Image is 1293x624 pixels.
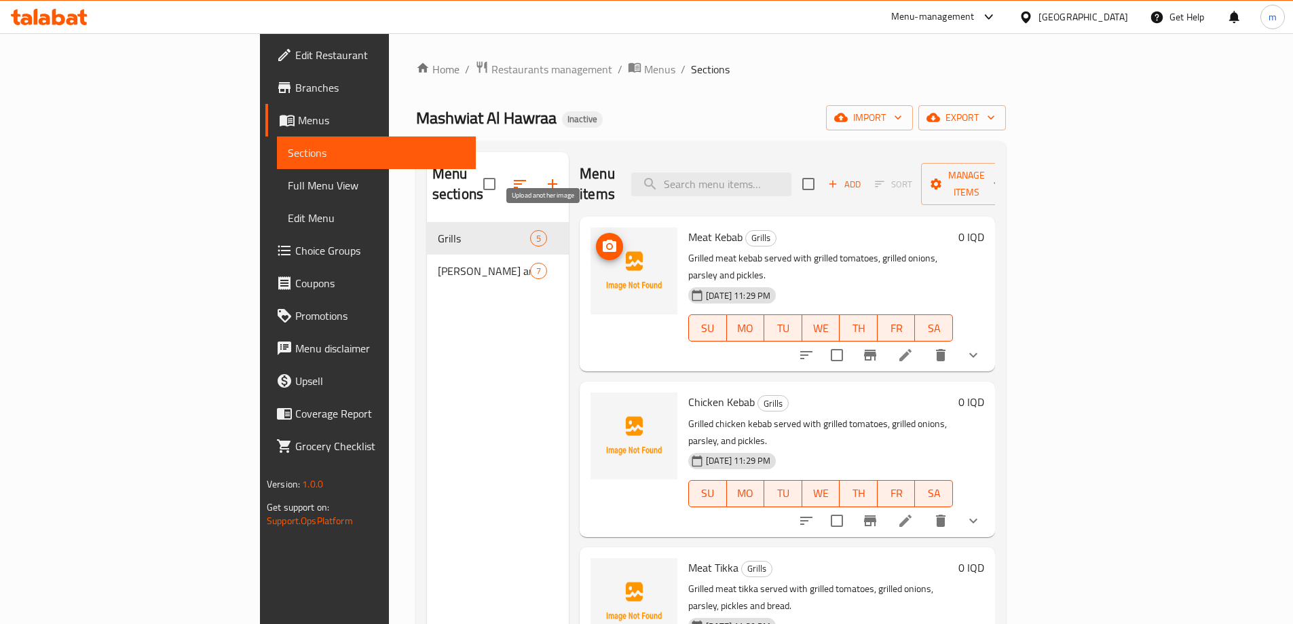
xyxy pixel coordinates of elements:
[265,104,476,136] a: Menus
[694,318,721,338] span: SU
[277,202,476,234] a: Edit Menu
[267,498,329,516] span: Get support on:
[932,167,1001,201] span: Manage items
[802,480,840,507] button: WE
[840,314,878,342] button: TH
[732,318,760,338] span: MO
[823,174,866,195] button: Add
[802,314,840,342] button: WE
[265,365,476,397] a: Upsell
[295,340,465,356] span: Menu disclaimer
[644,61,675,77] span: Menus
[688,392,755,412] span: Chicken Kebab
[427,217,569,293] nav: Menu sections
[924,339,957,371] button: delete
[295,308,465,324] span: Promotions
[277,169,476,202] a: Full Menu View
[416,103,557,133] span: Mashwiat Al Hawraa
[915,314,953,342] button: SA
[295,79,465,96] span: Branches
[1038,10,1128,24] div: [GEOGRAPHIC_DATA]
[854,504,886,537] button: Branch-specific-item
[915,480,953,507] button: SA
[562,111,603,128] div: Inactive
[866,174,921,195] span: Select section first
[957,504,990,537] button: show more
[957,339,990,371] button: show more
[758,396,788,411] span: Grills
[1269,10,1277,24] span: m
[808,318,835,338] span: WE
[688,416,953,449] p: Grilled chicken kebab served with grilled tomatoes, grilled onions, parsley, and pickles.
[965,513,981,529] svg: Show Choices
[295,405,465,422] span: Coverage Report
[438,230,530,246] span: Grills
[688,227,743,247] span: Meat Kebab
[770,483,797,503] span: TU
[302,475,323,493] span: 1.0.0
[727,314,765,342] button: MO
[897,513,914,529] a: Edit menu item
[265,397,476,430] a: Coverage Report
[794,170,823,198] span: Select section
[727,480,765,507] button: MO
[764,314,802,342] button: TU
[475,60,612,78] a: Restaurants management
[837,109,902,126] span: import
[295,275,465,291] span: Coupons
[770,318,797,338] span: TU
[741,561,772,577] div: Grills
[295,242,465,259] span: Choice Groups
[438,263,530,279] div: Kibbeh and Borek
[267,475,300,493] span: Version:
[897,347,914,363] a: Edit menu item
[840,480,878,507] button: TH
[580,164,615,204] h2: Menu items
[958,392,984,411] h6: 0 IQD
[958,227,984,246] h6: 0 IQD
[295,373,465,389] span: Upsell
[920,318,948,338] span: SA
[688,557,738,578] span: Meat Tikka
[475,170,504,198] span: Select all sections
[288,177,465,194] span: Full Menu View
[618,61,622,77] li: /
[694,483,721,503] span: SU
[267,512,353,530] a: Support.OpsPlatform
[757,395,789,411] div: Grills
[700,454,776,467] span: [DATE] 11:29 PM
[745,230,776,246] div: Grills
[878,314,916,342] button: FR
[631,172,791,196] input: search
[298,112,465,128] span: Menus
[288,145,465,161] span: Sections
[790,339,823,371] button: sort-choices
[742,561,772,576] span: Grills
[265,332,476,365] a: Menu disclaimer
[628,60,675,78] a: Menus
[823,174,866,195] span: Add item
[531,232,546,245] span: 5
[878,480,916,507] button: FR
[826,177,863,192] span: Add
[591,392,677,479] img: Chicken Kebab
[562,113,603,125] span: Inactive
[891,9,975,25] div: Menu-management
[845,318,872,338] span: TH
[918,105,1006,130] button: export
[845,483,872,503] span: TH
[929,109,995,126] span: export
[854,339,886,371] button: Branch-specific-item
[504,168,536,200] span: Sort sections
[688,250,953,284] p: Grilled meat kebab served with grilled tomatoes, grilled onions, parsley and pickles.
[596,233,623,260] button: upload picture
[265,39,476,71] a: Edit Restaurant
[808,483,835,503] span: WE
[691,61,730,77] span: Sections
[427,222,569,255] div: Grills5
[530,263,547,279] div: items
[883,483,910,503] span: FR
[491,61,612,77] span: Restaurants management
[265,71,476,104] a: Branches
